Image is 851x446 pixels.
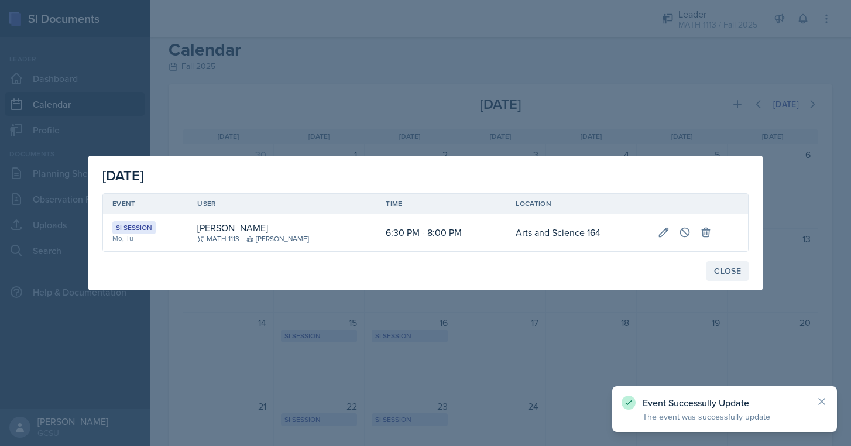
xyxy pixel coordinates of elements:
[706,261,749,281] button: Close
[103,194,188,214] th: Event
[246,234,309,244] div: [PERSON_NAME]
[197,234,239,244] div: MATH 1113
[112,233,179,243] div: Mo, Tu
[643,411,807,423] p: The event was successfully update
[506,214,648,251] td: Arts and Science 164
[376,214,506,251] td: 6:30 PM - 8:00 PM
[506,194,648,214] th: Location
[376,194,506,214] th: Time
[643,397,807,409] p: Event Successully Update
[188,194,376,214] th: User
[102,165,749,186] div: [DATE]
[112,221,156,234] div: SI Session
[197,221,268,235] div: [PERSON_NAME]
[714,266,741,276] div: Close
